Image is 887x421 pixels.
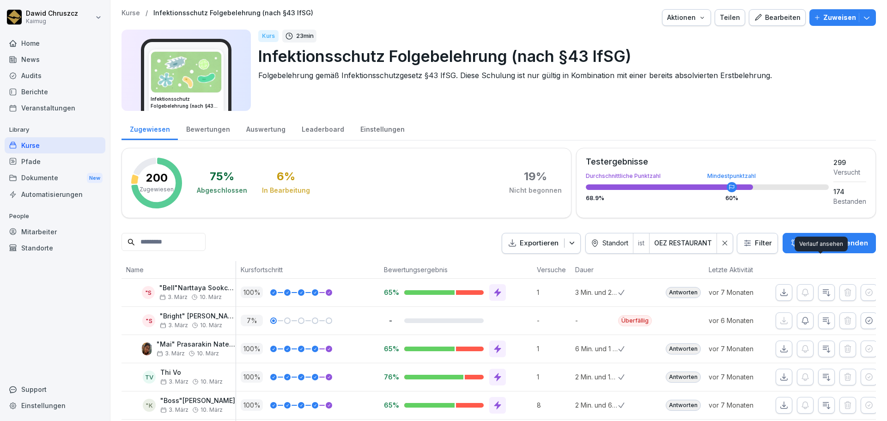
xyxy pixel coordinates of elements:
[241,315,263,326] p: 7 %
[143,371,156,384] div: TV
[151,52,221,92] img: tgff07aey9ahi6f4hltuk21p.png
[749,9,806,26] button: Bearbeiten
[737,233,778,253] button: Filter
[575,316,618,325] p: -
[352,116,413,140] a: Einstellungen
[537,344,571,354] p: 1
[160,322,188,329] span: 3. März
[160,369,223,377] p: Thi Vo
[5,35,105,51] a: Home
[633,233,649,253] div: ist
[537,265,566,275] p: Versuche
[157,350,185,357] span: 3. März
[654,238,712,248] div: OEZ RESTAURANT
[142,314,155,327] div: "S
[142,286,155,299] div: "S
[509,186,562,195] div: Nicht begonnen
[575,400,618,410] p: 2 Min. und 6 Sek.
[666,372,701,383] div: Antworten
[743,238,772,248] div: Filter
[5,209,105,224] p: People
[384,316,397,325] p: -
[384,401,397,409] p: 65%
[5,100,105,116] a: Veranstaltungen
[87,173,103,183] div: New
[159,284,236,292] p: "Bell"Narttaya Sookcharoen
[5,240,105,256] a: Standorte
[26,18,78,24] p: Kaimug
[296,31,314,41] p: 23 min
[5,122,105,137] p: Library
[5,381,105,397] div: Support
[833,158,866,167] div: 299
[709,265,771,275] p: Letzte Aktivität
[142,342,152,355] img: f3vrnbq1a0ja678kqe8p3mnu.png
[122,116,178,140] a: Zugewiesen
[666,343,701,354] div: Antworten
[238,116,293,140] div: Auswertung
[384,372,397,381] p: 76%
[277,171,295,182] div: 6 %
[720,12,740,23] div: Teilen
[520,238,559,249] p: Exportieren
[122,9,140,17] a: Kurse
[241,265,375,275] p: Kursfortschritt
[293,116,352,140] a: Leaderboard
[833,196,866,206] div: Bestanden
[262,186,310,195] div: In Bearbeitung
[258,30,279,42] div: Kurs
[666,287,701,298] div: Antworten
[537,372,571,382] p: 1
[833,187,866,196] div: 174
[537,400,571,410] p: 8
[709,316,776,325] p: vor 6 Monaten
[384,265,528,275] p: Bewertungsergebnis
[783,233,876,253] button: Erinnerung senden
[5,51,105,67] a: News
[258,44,869,68] p: Infektionsschutz Folgebelehrung (nach §43 IfSG)
[153,9,313,17] a: Infektionsschutz Folgebelehrung (nach §43 IfSG)
[140,185,174,194] p: Zugewiesen
[178,116,238,140] a: Bewertungen
[241,343,263,354] p: 100 %
[384,288,397,297] p: 65%
[524,171,547,182] div: 19 %
[5,153,105,170] a: Pfade
[725,195,738,201] div: 60 %
[5,397,105,414] div: Einstellungen
[5,137,105,153] div: Kurse
[210,171,234,182] div: 75 %
[618,315,652,326] div: Überfällig
[586,195,829,201] div: 68.9 %
[5,84,105,100] a: Berichte
[258,70,869,81] p: Folgebelehrung gemäß Infektionsschutzgesetz §43 IfSG. Diese Schulung ist nur gültig in Kombinatio...
[160,407,188,413] span: 3. März
[662,9,711,26] button: Aktionen
[833,167,866,177] div: Versucht
[200,378,223,385] span: 10. März
[160,312,236,320] p: "Bright" [PERSON_NAME]
[575,372,618,382] p: 2 Min. und 16 Sek.
[159,294,188,300] span: 3. März
[666,400,701,411] div: Antworten
[795,237,848,251] div: Verlauf ansehen
[707,173,756,179] div: Mindestpunktzahl
[5,170,105,187] a: DokumenteNew
[709,287,776,297] p: vor 7 Monaten
[809,9,876,26] button: Zuweisen
[5,170,105,187] div: Dokumente
[5,186,105,202] a: Automatisierungen
[586,158,829,166] div: Testergebnisse
[709,372,776,382] p: vor 7 Monaten
[200,294,222,300] span: 10. März
[5,224,105,240] a: Mitarbeiter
